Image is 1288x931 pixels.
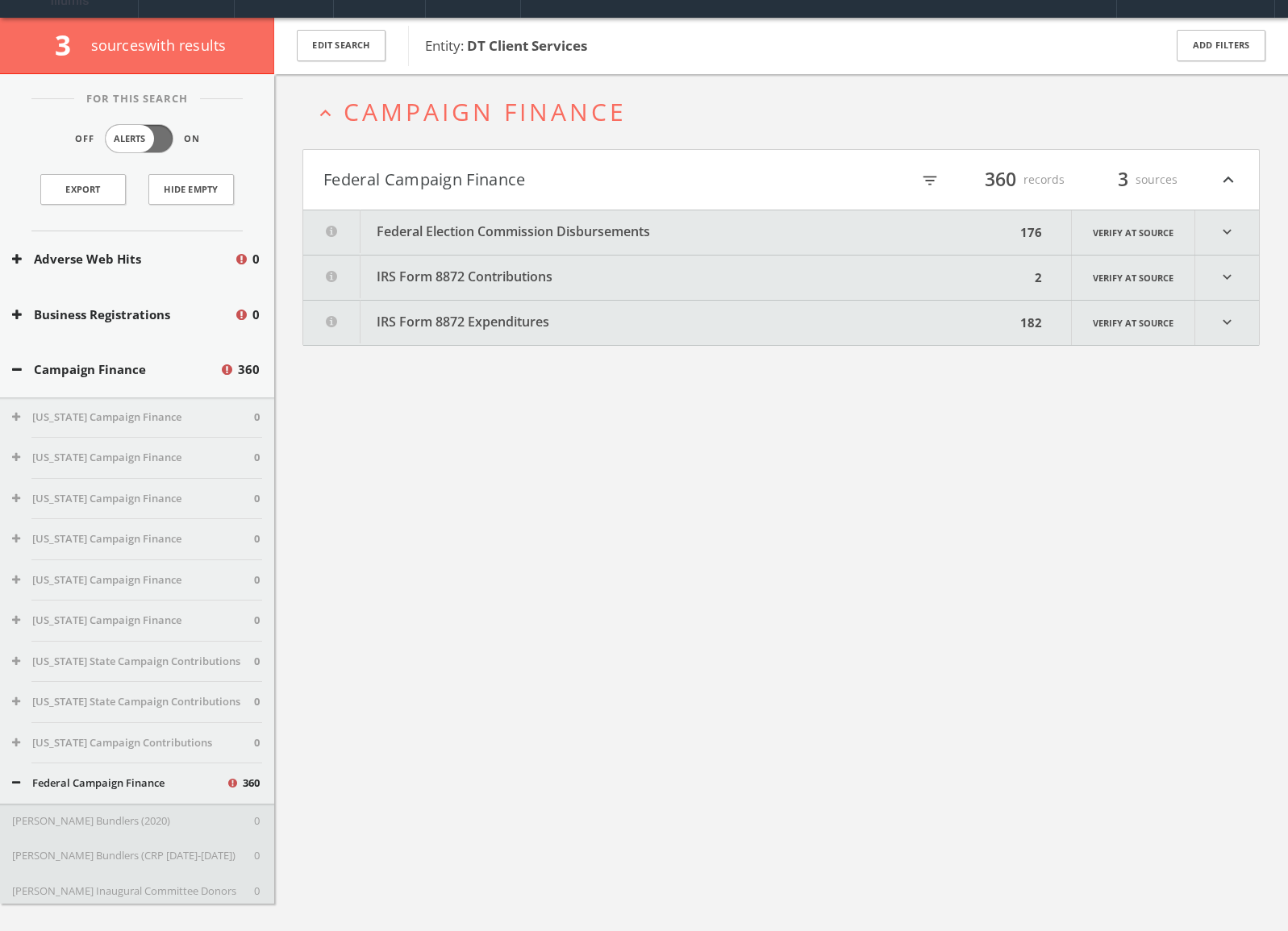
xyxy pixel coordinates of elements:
a: Verify at source [1071,210,1195,255]
button: Hide Empty [148,174,234,205]
button: [US_STATE] Campaign Finance [12,531,254,547]
span: 0 [254,883,260,900]
span: 0 [254,613,260,629]
button: [PERSON_NAME] Bundlers (CRP [DATE]-[DATE]) [12,848,254,864]
span: 0 [254,572,260,588]
button: [US_STATE] Campaign Finance [12,613,254,629]
i: filter_list [921,172,939,189]
div: 182 [1015,301,1047,345]
span: 0 [254,491,260,507]
span: 360 [977,165,1023,193]
button: Federal Campaign Finance [323,166,782,193]
span: 3 [55,26,85,64]
span: 3 [1111,165,1136,193]
button: expand_lessCampaign Finance [315,98,1260,125]
div: 2 [1030,256,1047,300]
span: 0 [254,735,260,751]
span: Entity: [425,36,587,55]
button: Federal Campaign Finance [12,775,226,792]
span: 360 [238,360,260,379]
a: Verify at source [1071,256,1195,300]
span: 0 [252,305,260,324]
button: [US_STATE] Campaign Finance [12,491,254,507]
button: [US_STATE] Campaign Finance [12,572,254,588]
span: 0 [254,654,260,670]
button: Adverse Web Hits [12,250,234,268]
div: 176 [1015,210,1047,255]
button: Business Registrations [12,305,234,324]
i: expand_more [1195,301,1259,345]
span: 0 [254,813,260,829]
button: Campaign Finance [12,360,219,379]
i: expand_less [1218,166,1239,193]
span: 0 [254,531,260,547]
i: expand_more [1195,210,1259,255]
a: Verify at source [1071,301,1195,345]
span: 360 [243,775,260,792]
span: For This Search [74,91,200,107]
span: 0 [254,848,260,864]
button: Add Filters [1177,30,1265,61]
a: Export [40,174,126,205]
span: 0 [254,409,260,426]
b: DT Client Services [467,36,587,55]
div: sources [1081,166,1178,193]
button: IRS Form 8872 Expenditures [303,301,1015,345]
button: [US_STATE] Campaign Finance [12,450,254,466]
span: 0 [252,250,260,268]
button: [US_STATE] Campaign Finance [12,409,254,426]
span: Campaign Finance [344,95,627,128]
span: On [184,132,200,146]
span: 0 [254,450,260,466]
span: 0 [254,694,260,710]
button: [US_STATE] State Campaign Contributions [12,694,254,710]
span: Off [75,132,94,146]
i: expand_more [1195,256,1259,300]
button: [PERSON_NAME] Inaugural Committee Donors [12,883,254,900]
button: [US_STATE] Campaign Contributions [12,735,254,751]
i: expand_less [315,102,336,124]
button: Edit Search [297,30,386,61]
div: records [968,166,1065,193]
button: Federal Election Commission Disbursements [303,210,1015,255]
button: IRS Form 8872 Contributions [303,256,1030,300]
button: [PERSON_NAME] Bundlers (2020) [12,813,254,829]
span: source s with results [91,35,227,55]
button: [US_STATE] State Campaign Contributions [12,654,254,670]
